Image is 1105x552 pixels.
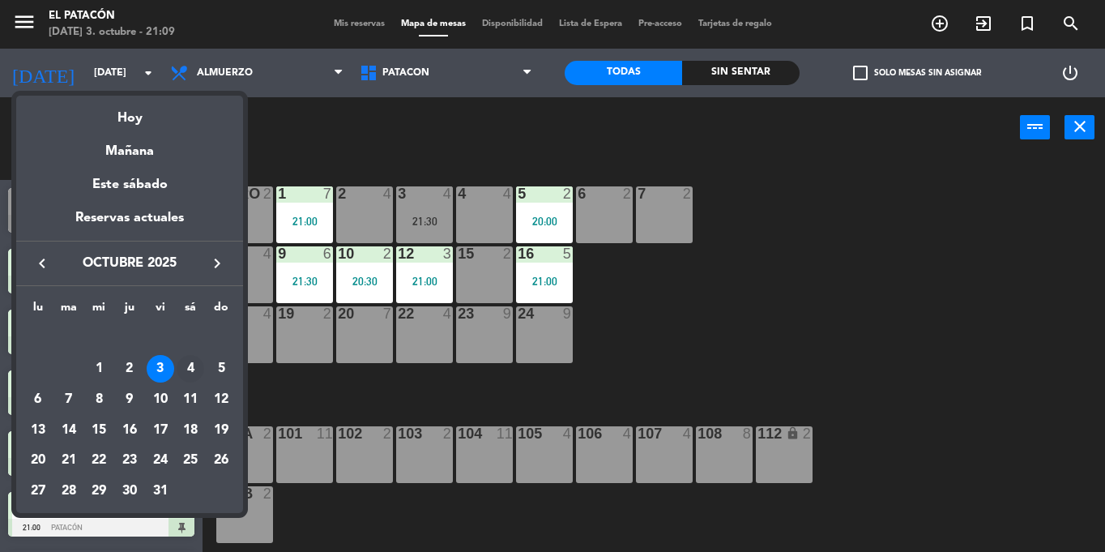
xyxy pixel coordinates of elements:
[145,415,176,446] td: 17 de octubre de 2025
[207,447,235,475] div: 26
[116,477,143,505] div: 30
[55,417,83,444] div: 14
[55,477,83,505] div: 28
[53,415,84,446] td: 14 de octubre de 2025
[206,384,237,415] td: 12 de octubre de 2025
[24,477,52,505] div: 27
[16,208,243,241] div: Reservas actuales
[176,415,207,446] td: 18 de octubre de 2025
[16,96,243,129] div: Hoy
[176,298,207,323] th: sábado
[177,386,204,413] div: 11
[53,446,84,477] td: 21 de octubre de 2025
[114,298,145,323] th: jueves
[55,386,83,413] div: 7
[207,254,227,273] i: keyboard_arrow_right
[177,447,204,475] div: 25
[23,323,237,354] td: OCT.
[114,384,145,415] td: 9 de octubre de 2025
[114,476,145,507] td: 30 de octubre de 2025
[53,384,84,415] td: 7 de octubre de 2025
[83,476,114,507] td: 29 de octubre de 2025
[83,415,114,446] td: 15 de octubre de 2025
[23,415,53,446] td: 13 de octubre de 2025
[83,384,114,415] td: 8 de octubre de 2025
[116,355,143,383] div: 2
[83,446,114,477] td: 22 de octubre de 2025
[114,446,145,477] td: 23 de octubre de 2025
[85,355,113,383] div: 1
[23,298,53,323] th: lunes
[147,417,174,444] div: 17
[145,446,176,477] td: 24 de octubre de 2025
[55,447,83,475] div: 21
[147,477,174,505] div: 31
[85,386,113,413] div: 8
[85,477,113,505] div: 29
[85,417,113,444] div: 15
[207,386,235,413] div: 12
[116,447,143,475] div: 23
[57,253,203,274] span: octubre 2025
[114,354,145,385] td: 2 de octubre de 2025
[145,298,176,323] th: viernes
[16,162,243,208] div: Este sábado
[147,355,174,383] div: 3
[147,386,174,413] div: 10
[24,447,52,475] div: 20
[207,355,235,383] div: 5
[207,417,235,444] div: 19
[145,384,176,415] td: 10 de octubre de 2025
[176,384,207,415] td: 11 de octubre de 2025
[116,417,143,444] div: 16
[23,384,53,415] td: 6 de octubre de 2025
[53,476,84,507] td: 28 de octubre de 2025
[176,446,207,477] td: 25 de octubre de 2025
[145,354,176,385] td: 3 de octubre de 2025
[85,447,113,475] div: 22
[206,354,237,385] td: 5 de octubre de 2025
[203,253,232,274] button: keyboard_arrow_right
[206,415,237,446] td: 19 de octubre de 2025
[145,476,176,507] td: 31 de octubre de 2025
[116,386,143,413] div: 9
[23,446,53,477] td: 20 de octubre de 2025
[177,417,204,444] div: 18
[24,386,52,413] div: 6
[147,447,174,475] div: 24
[83,298,114,323] th: miércoles
[23,476,53,507] td: 27 de octubre de 2025
[16,129,243,162] div: Mañana
[176,354,207,385] td: 4 de octubre de 2025
[114,415,145,446] td: 16 de octubre de 2025
[28,253,57,274] button: keyboard_arrow_left
[24,417,52,444] div: 13
[53,298,84,323] th: martes
[177,355,204,383] div: 4
[206,298,237,323] th: domingo
[83,354,114,385] td: 1 de octubre de 2025
[32,254,52,273] i: keyboard_arrow_left
[206,446,237,477] td: 26 de octubre de 2025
